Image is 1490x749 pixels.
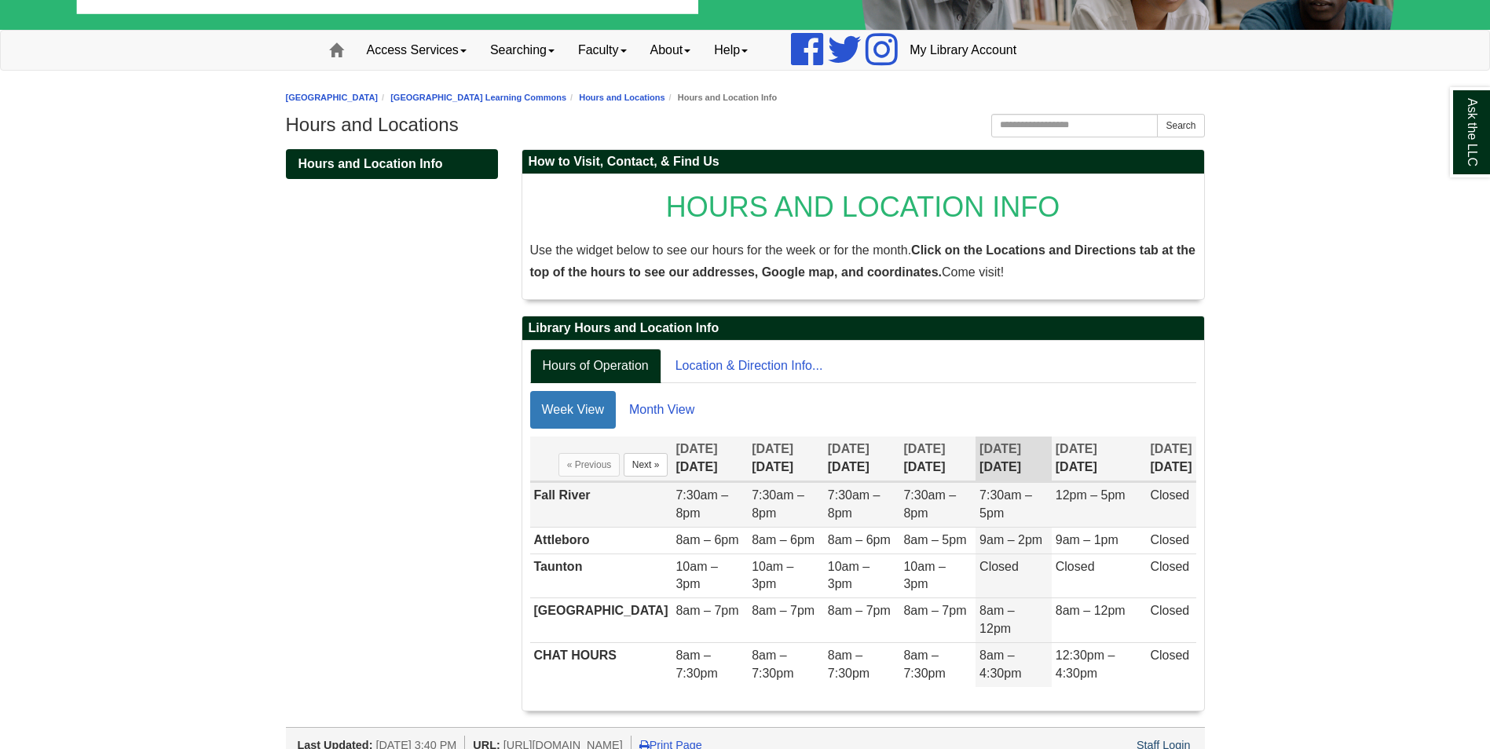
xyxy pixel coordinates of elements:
th: [DATE] [1146,437,1195,481]
th: [DATE] [976,437,1052,481]
span: Closed [1150,560,1189,573]
span: 10am – 3pm [675,560,717,591]
a: Location & Direction Info... [663,349,836,384]
td: [GEOGRAPHIC_DATA] [530,598,672,643]
span: 8am – 7pm [675,604,738,617]
span: 8am – 7pm [903,604,966,617]
th: [DATE] [748,437,824,481]
span: [DATE] [752,442,793,455]
span: 8am – 7pm [752,604,815,617]
h2: Library Hours and Location Info [522,316,1204,341]
span: 8am – 12pm [979,604,1014,635]
h2: How to Visit, Contact, & Find Us [522,150,1204,174]
strong: Click on the Locations and Directions tab at the top of the hours to see our addresses, Google ma... [530,243,1195,279]
span: 12:30pm – 4:30pm [1056,649,1115,680]
span: 9am – 2pm [979,533,1042,546]
button: Search [1157,114,1204,137]
span: 10am – 3pm [828,560,869,591]
span: Closed [1056,560,1095,573]
th: [DATE] [672,437,748,481]
span: [DATE] [903,442,945,455]
td: Fall River [530,483,672,528]
th: [DATE] [899,437,976,481]
span: 7:30am – 5pm [979,488,1032,520]
span: [DATE] [979,442,1021,455]
span: [DATE] [675,442,717,455]
span: 7:30am – 8pm [903,488,956,520]
button: « Previous [558,453,621,477]
a: My Library Account [898,31,1028,70]
span: 8am – 5pm [903,533,966,546]
span: 8am – 7:30pm [675,649,717,680]
span: 8am – 4:30pm [979,649,1021,680]
span: 9am – 1pm [1056,533,1118,546]
td: Attleboro [530,527,672,554]
span: Closed [1150,649,1189,662]
a: Searching [478,31,566,70]
span: Closed [1150,533,1189,546]
span: 8am – 12pm [1056,604,1126,617]
a: Access Services [355,31,478,70]
span: Closed [979,560,1019,573]
span: 7:30am – 8pm [752,488,804,520]
th: [DATE] [824,437,900,481]
span: HOURS AND LOCATION INFO [666,191,1060,223]
span: [DATE] [1056,442,1097,455]
td: CHAT HOURS [530,642,672,686]
span: [DATE] [828,442,869,455]
span: Closed [1150,488,1189,502]
th: [DATE] [1052,437,1147,481]
span: 8am – 7:30pm [752,649,793,680]
nav: breadcrumb [286,90,1205,105]
a: Help [702,31,760,70]
a: Hours and Location Info [286,149,498,179]
span: 8am – 7:30pm [828,649,869,680]
li: Hours and Location Info [665,90,778,105]
a: Faculty [566,31,639,70]
td: Taunton [530,554,672,598]
span: [DATE] [1150,442,1192,455]
span: 8am – 6pm [675,533,738,546]
a: Hours of Operation [530,349,661,384]
span: 8am – 7pm [828,604,891,617]
span: 10am – 3pm [752,560,793,591]
a: Week View [530,391,616,429]
span: Closed [1150,604,1189,617]
span: 12pm – 5pm [1056,488,1126,502]
span: Hours and Location Info [298,157,443,170]
span: 8am – 6pm [752,533,815,546]
button: Next » [624,453,668,477]
a: [GEOGRAPHIC_DATA] [286,93,379,102]
span: 7:30am – 8pm [675,488,728,520]
a: Month View [617,391,706,429]
a: About [639,31,703,70]
span: 8am – 7:30pm [903,649,945,680]
span: 10am – 3pm [903,560,945,591]
span: 8am – 6pm [828,533,891,546]
span: Use the widget below to see our hours for the week or for the month. Come visit! [530,243,1195,279]
div: Guide Pages [286,149,498,179]
a: [GEOGRAPHIC_DATA] Learning Commons [390,93,566,102]
a: Hours and Locations [579,93,664,102]
span: 7:30am – 8pm [828,488,880,520]
h1: Hours and Locations [286,114,1205,136]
